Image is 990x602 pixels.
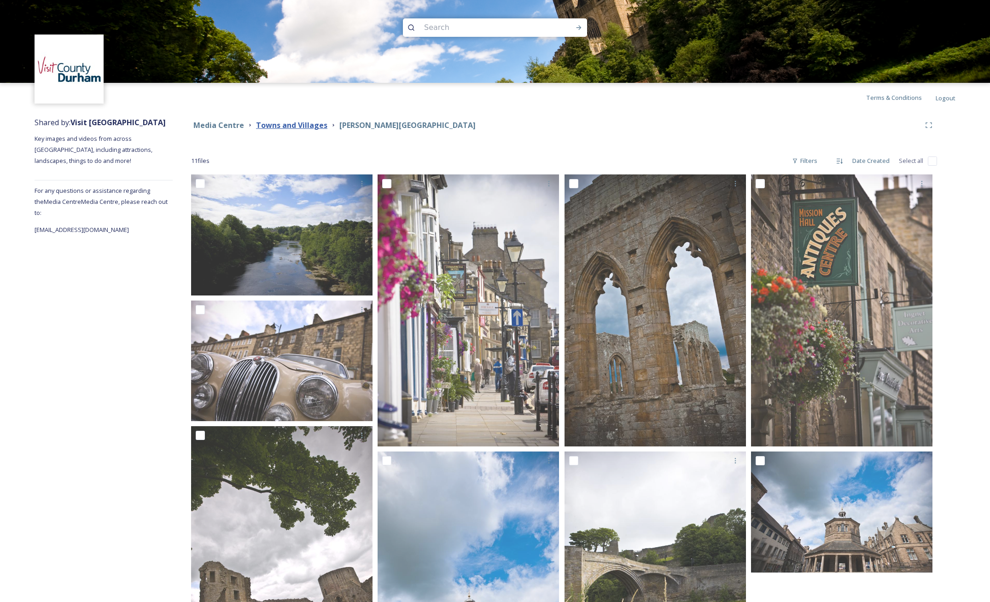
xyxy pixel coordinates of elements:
[936,94,955,102] span: Logout
[35,117,166,127] span: Shared by:
[339,120,476,130] strong: [PERSON_NAME][GEOGRAPHIC_DATA]
[191,174,373,295] img: River Tees Barnard Castle
[866,92,936,103] a: Terms & Conditions
[256,120,327,130] strong: Towns and Villages
[848,152,894,170] div: Date Created
[419,17,546,38] input: Search
[787,152,822,170] div: Filters
[378,174,559,446] img: Barnard Castle
[565,174,746,446] img: Barnard Castle
[35,134,154,165] span: Key images and videos from across [GEOGRAPHIC_DATA], including attractions, landscapes, things to...
[866,93,922,102] span: Terms & Conditions
[193,120,244,130] strong: Media Centre
[751,174,932,446] img: Barnard Castle
[191,156,210,165] span: 11 file s
[36,36,103,103] img: 1680077135441.jpeg
[70,117,166,127] strong: Visit [GEOGRAPHIC_DATA]
[35,186,168,217] span: For any questions or assistance regarding the Media Centre Media Centre, please reach out to:
[751,451,932,573] img: Barnard Castle Market Cross
[191,301,373,422] img: Barnard Castle car
[35,226,129,234] span: [EMAIL_ADDRESS][DOMAIN_NAME]
[899,156,923,165] span: Select all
